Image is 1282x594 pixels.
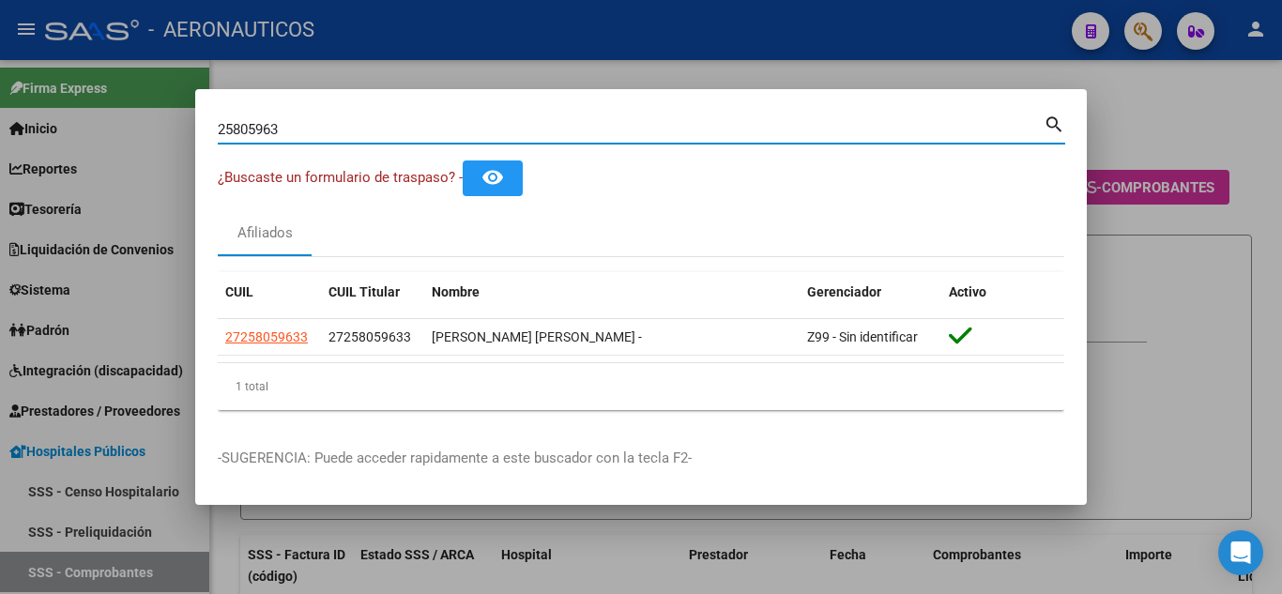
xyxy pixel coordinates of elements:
[218,448,1064,469] p: -SUGERENCIA: Puede acceder rapidamente a este buscador con la tecla F2-
[225,329,308,344] span: 27258059633
[218,272,321,312] datatable-header-cell: CUIL
[1044,112,1065,134] mat-icon: search
[432,327,792,348] div: [PERSON_NAME] [PERSON_NAME] -
[807,329,918,344] span: Z99 - Sin identificar
[218,169,463,186] span: ¿Buscaste un formulario de traspaso? -
[432,284,480,299] span: Nombre
[328,329,411,344] span: 27258059633
[807,284,881,299] span: Gerenciador
[481,166,504,189] mat-icon: remove_red_eye
[949,284,986,299] span: Activo
[1218,530,1263,575] div: Open Intercom Messenger
[328,284,400,299] span: CUIL Titular
[218,363,1064,410] div: 1 total
[800,272,941,312] datatable-header-cell: Gerenciador
[424,272,800,312] datatable-header-cell: Nombre
[321,272,424,312] datatable-header-cell: CUIL Titular
[225,284,253,299] span: CUIL
[237,222,293,244] div: Afiliados
[941,272,1064,312] datatable-header-cell: Activo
